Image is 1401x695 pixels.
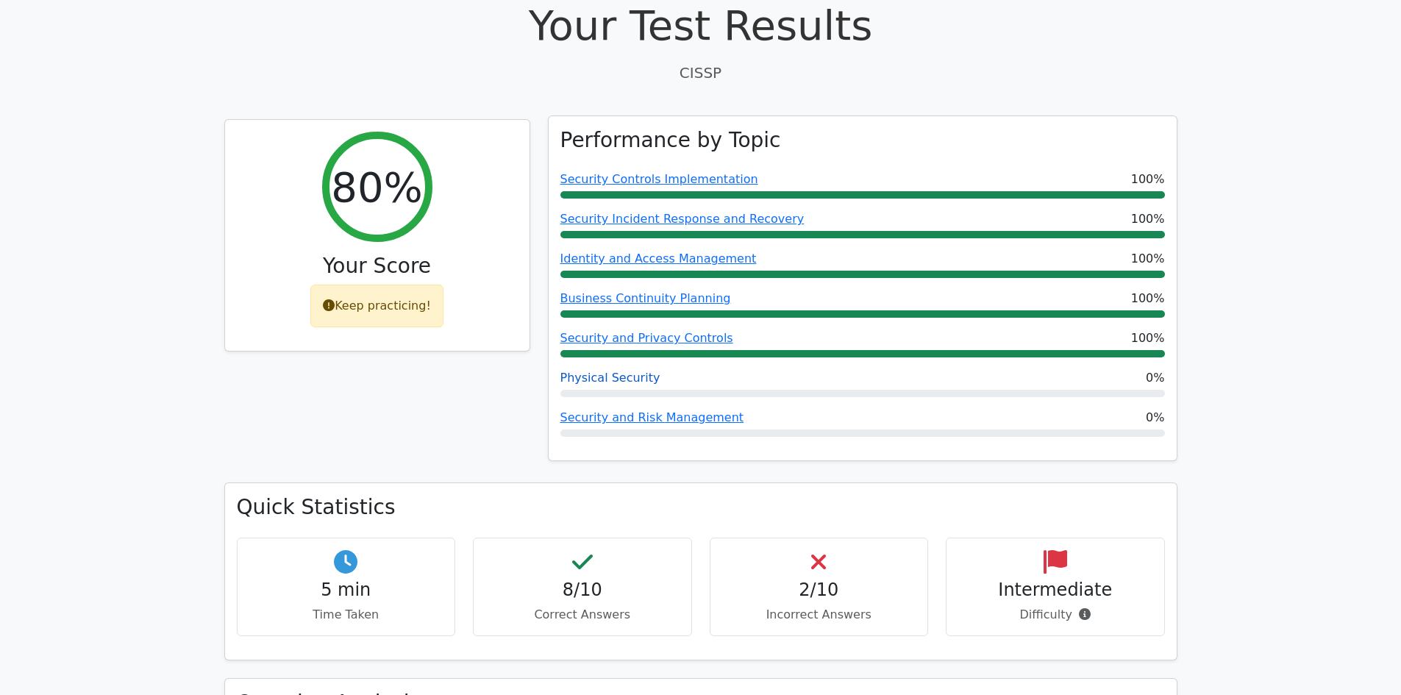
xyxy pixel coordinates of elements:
p: CISSP [224,62,1177,84]
h3: Quick Statistics [237,495,1165,520]
h2: 80% [331,163,422,212]
a: Security and Privacy Controls [560,331,733,345]
h4: 5 min [249,580,443,601]
p: Difficulty [958,606,1152,624]
a: Identity and Access Management [560,252,757,265]
a: Business Continuity Planning [560,291,731,305]
span: 0% [1146,409,1164,427]
h4: Intermediate [958,580,1152,601]
a: Physical Security [560,371,660,385]
h1: Your Test Results [224,1,1177,50]
p: Incorrect Answers [722,606,916,624]
h4: 8/10 [485,580,680,601]
a: Security Controls Implementation [560,172,758,186]
p: Time Taken [249,606,443,624]
h3: Performance by Topic [560,128,781,153]
a: Security and Risk Management [560,410,744,424]
span: 100% [1131,171,1165,188]
p: Correct Answers [485,606,680,624]
span: 0% [1146,369,1164,387]
h4: 2/10 [722,580,916,601]
span: 100% [1131,329,1165,347]
div: Keep practicing! [310,285,443,327]
span: 100% [1131,210,1165,228]
span: 100% [1131,250,1165,268]
a: Security Incident Response and Recovery [560,212,805,226]
h3: Your Score [237,254,518,279]
span: 100% [1131,290,1165,307]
